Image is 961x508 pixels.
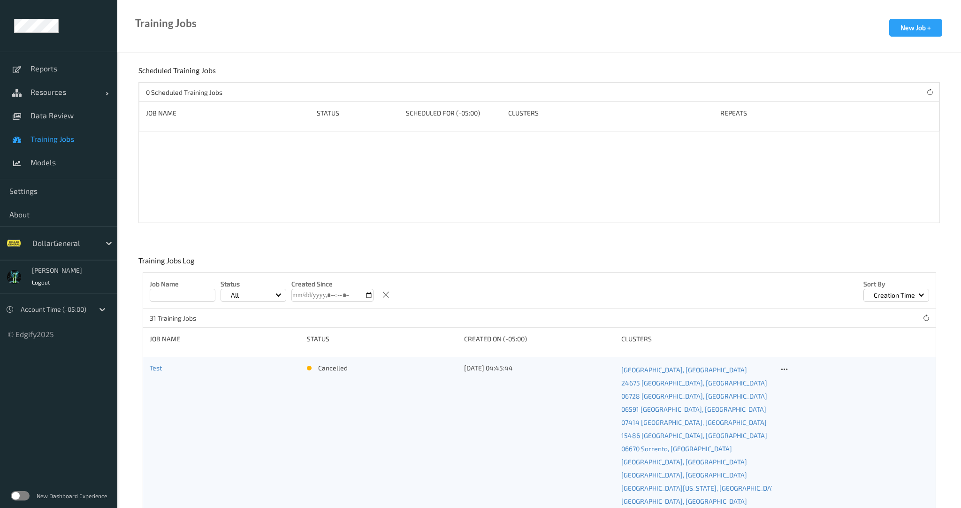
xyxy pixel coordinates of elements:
p: Job Name [150,279,215,289]
a: [GEOGRAPHIC_DATA][US_STATE], [GEOGRAPHIC_DATA] [621,482,772,495]
a: Test [150,364,162,372]
div: Created On (-05:00) [464,334,615,344]
p: All [228,291,242,300]
div: Scheduled Training Jobs [138,66,218,82]
div: [DATE] 04:45:44 [464,363,615,373]
p: Created Since [291,279,374,289]
a: 06591 [GEOGRAPHIC_DATA], [GEOGRAPHIC_DATA] [621,403,772,416]
a: 07414 [GEOGRAPHIC_DATA], [GEOGRAPHIC_DATA] [621,416,772,429]
div: clusters [621,334,772,344]
p: Sort by [863,279,929,289]
p: 31 Training Jobs [150,314,220,323]
a: 06728 [GEOGRAPHIC_DATA], [GEOGRAPHIC_DATA] [621,390,772,403]
p: 0 Scheduled Training Jobs [146,88,222,97]
button: New Job + [889,19,942,37]
div: Job Name [150,334,300,344]
p: Status [221,279,286,289]
a: 24675 [GEOGRAPHIC_DATA], [GEOGRAPHIC_DATA] [621,377,772,390]
a: 15486 [GEOGRAPHIC_DATA], [GEOGRAPHIC_DATA] [621,429,772,442]
div: Training Jobs [135,19,197,28]
p: cancelled [318,363,348,373]
a: [GEOGRAPHIC_DATA], [GEOGRAPHIC_DATA] [621,495,772,508]
div: Status [317,108,399,118]
p: Creation Time [870,291,918,300]
div: Training Jobs Log [138,256,197,272]
div: Job Name [146,108,310,118]
div: status [307,334,458,344]
div: Clusters [508,108,714,118]
a: [GEOGRAPHIC_DATA], [GEOGRAPHIC_DATA] [621,469,772,482]
div: Repeats [720,108,789,118]
a: 06670 Sorrento, [GEOGRAPHIC_DATA] [621,442,772,455]
a: [GEOGRAPHIC_DATA], [GEOGRAPHIC_DATA] [621,363,772,377]
a: [GEOGRAPHIC_DATA], [GEOGRAPHIC_DATA] [621,455,772,469]
div: Scheduled for (-05:00) [406,108,502,118]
